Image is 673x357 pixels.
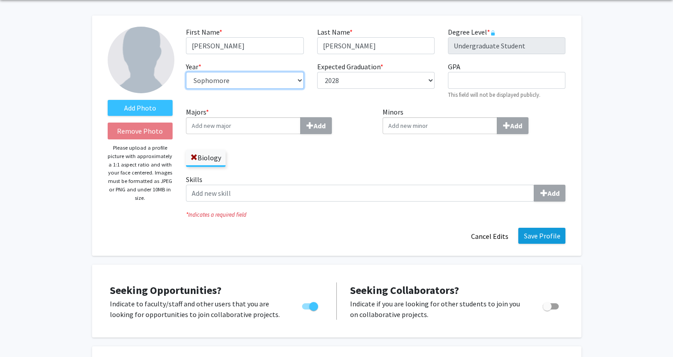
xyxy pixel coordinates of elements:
span: Seeking Opportunities? [110,283,222,297]
img: Profile Picture [108,27,174,93]
button: Remove Photo [108,123,173,139]
div: Toggle [539,298,564,312]
span: Seeking Collaborators? [350,283,459,297]
svg: This information is provided and automatically updated by Morgan State University and is not edit... [490,30,496,36]
i: Indicates a required field [186,210,565,219]
label: Last Name [317,27,353,37]
iframe: Chat [7,317,38,350]
button: Minors [497,117,528,134]
input: MinorsAdd [383,117,497,134]
b: Add [314,121,326,130]
div: Toggle [298,298,323,312]
b: Add [510,121,522,130]
button: Majors* [300,117,332,134]
button: Save Profile [518,228,565,244]
label: First Name [186,27,222,37]
b: Add [547,189,559,198]
label: Skills [186,174,565,202]
label: AddProfile Picture [108,100,173,116]
label: Majors [186,107,369,134]
label: GPA [448,61,460,72]
p: Indicate if you are looking for other students to join you on collaborative projects. [350,298,526,320]
label: Degree Level [448,27,496,37]
input: SkillsAdd [186,185,534,202]
button: Cancel Edits [465,228,514,245]
label: Biology [186,150,226,165]
label: Minors [383,107,566,134]
label: Year [186,61,201,72]
small: This field will not be displayed publicly. [448,91,540,98]
label: Expected Graduation [317,61,383,72]
button: Skills [534,185,565,202]
p: Please upload a profile picture with approximately a 1:1 aspect ratio and with your face centered... [108,144,173,202]
input: Majors*Add [186,117,301,134]
p: Indicate to faculty/staff and other users that you are looking for opportunities to join collabor... [110,298,285,320]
